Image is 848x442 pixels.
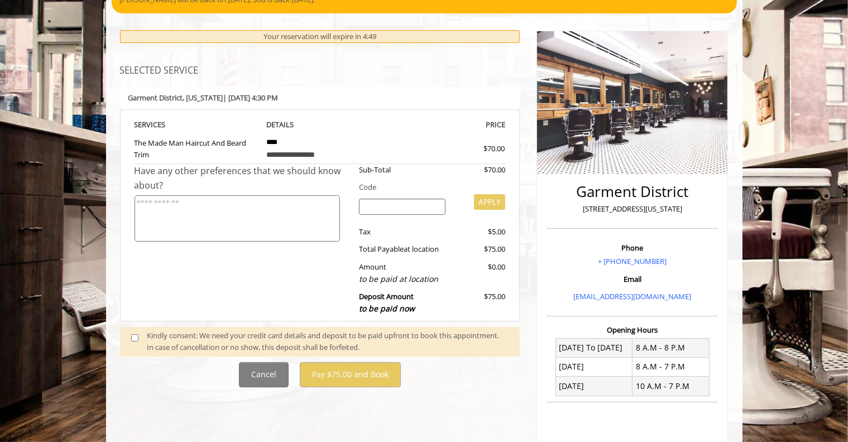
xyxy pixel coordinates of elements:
[454,164,505,176] div: $70.00
[359,303,415,314] span: to be paid now
[549,184,715,200] h2: Garment District
[474,194,505,210] button: APPLY
[555,338,633,357] td: [DATE] To [DATE]
[135,118,258,131] th: SERVICE
[454,261,505,285] div: $0.00
[633,338,710,357] td: 8 A.M - 8 P.M
[454,243,505,255] div: $75.00
[633,377,710,396] td: 10 A.M - 7 P.M
[573,291,691,301] a: [EMAIL_ADDRESS][DOMAIN_NAME]
[633,357,710,376] td: 8 A.M - 7 P.M
[598,256,667,266] a: + [PHONE_NUMBER]
[351,226,454,238] div: Tax
[258,118,382,131] th: DETAILS
[351,261,454,285] div: Amount
[300,362,401,387] button: Pay $75.00 and Book
[135,131,258,164] td: The Made Man Haircut And Beard Trim
[549,203,715,215] p: [STREET_ADDRESS][US_STATE]
[135,164,351,193] div: Have any other preferences that we should know about?
[120,30,520,43] div: Your reservation will expire in 4:49
[128,93,279,103] b: Garment District | [DATE] 4:30 PM
[359,291,415,314] b: Deposit Amount
[547,326,718,334] h3: Opening Hours
[239,362,289,387] button: Cancel
[443,143,505,155] div: $70.00
[549,244,715,252] h3: Phone
[404,244,439,254] span: at location
[549,275,715,283] h3: Email
[351,181,505,193] div: Code
[162,119,166,129] span: S
[454,291,505,315] div: $75.00
[454,226,505,238] div: $5.00
[555,377,633,396] td: [DATE]
[555,357,633,376] td: [DATE]
[359,273,445,285] div: to be paid at location
[351,243,454,255] div: Total Payable
[120,66,520,76] h3: SELECTED SERVICE
[183,93,223,103] span: , [US_STATE]
[351,164,454,176] div: Sub-Total
[147,330,509,353] div: Kindly consent: We need your credit card details and deposit to be paid upfront to book this appo...
[382,118,506,131] th: PRICE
